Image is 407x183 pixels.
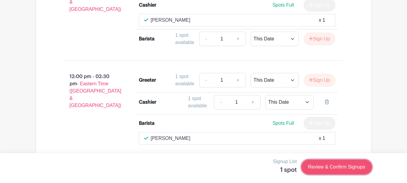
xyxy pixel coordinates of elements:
p: 12:00 pm - 02:30 pm [55,71,130,112]
a: - [214,95,228,109]
div: Barista [139,120,155,127]
p: [PERSON_NAME] [151,17,190,24]
a: Review & Confirm Signups [302,160,371,174]
div: 1 spot available [175,73,194,87]
a: - [199,32,213,46]
div: 1 spot available [175,32,194,46]
button: Sign Up [304,33,335,45]
div: x 1 [319,135,325,142]
h5: 1 spot [273,166,297,174]
span: Spots Full [272,2,294,8]
span: - Eastern Time ([GEOGRAPHIC_DATA] & [GEOGRAPHIC_DATA]) [70,81,121,108]
p: Signup List [273,158,297,165]
div: Barista [139,35,155,43]
a: + [230,73,246,87]
div: Greeter [139,77,156,84]
div: Cashier [139,99,156,106]
span: Spots Full [272,121,294,126]
a: + [230,32,246,46]
button: Sign Up [304,74,335,87]
p: [PERSON_NAME] [151,135,190,142]
a: - [199,73,213,87]
div: x 1 [319,17,325,24]
div: Cashier [139,2,156,9]
div: 1 spot available [188,95,209,109]
a: + [245,95,260,109]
